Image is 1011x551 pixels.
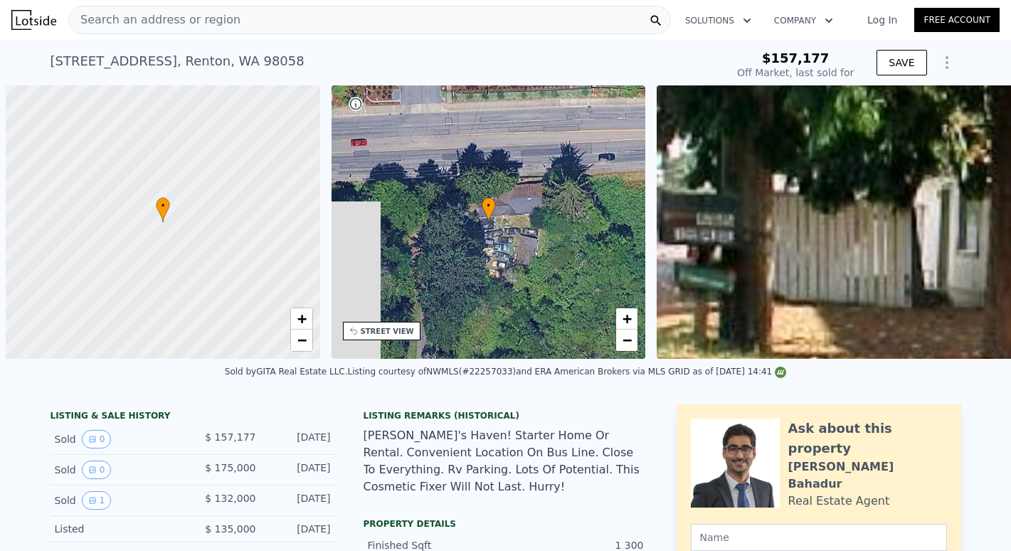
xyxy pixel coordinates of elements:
div: Listed [55,522,181,536]
div: Sold [55,461,181,479]
div: Property details [364,518,648,530]
button: View historical data [82,491,112,510]
div: [DATE] [268,491,331,510]
a: Zoom out [616,330,637,351]
div: • [482,197,496,222]
div: Off Market, last sold for [737,65,854,80]
img: Lotside [11,10,56,30]
div: [STREET_ADDRESS] , Renton , WA 98058 [51,51,305,71]
div: [DATE] [268,461,331,479]
div: [PERSON_NAME]'s Haven! Starter Home Or Rental. Convenient Location On Bus Line. Close To Everythi... [364,427,648,495]
button: Company [763,8,845,33]
button: View historical data [82,461,112,479]
div: Sold [55,491,181,510]
img: NWMLS Logo [775,367,786,378]
span: Search an address or region [69,11,240,28]
span: − [623,331,632,349]
a: Zoom out [291,330,312,351]
div: Real Estate Agent [788,493,890,510]
span: • [156,199,170,212]
span: + [297,310,306,327]
span: $157,177 [762,51,830,65]
button: Show Options [933,48,961,77]
div: [DATE] [268,430,331,448]
span: $ 132,000 [205,493,255,504]
span: • [482,199,496,212]
div: Ask about this property [788,419,947,458]
div: Listing Remarks (Historical) [364,410,648,421]
span: − [297,331,306,349]
div: Sold by GITA Real Estate LLC . [225,367,348,377]
div: LISTING & SALE HISTORY [51,410,335,424]
div: Sold [55,430,181,448]
div: • [156,197,170,222]
input: Name [691,524,947,551]
span: + [623,310,632,327]
a: Zoom in [291,308,312,330]
a: Free Account [914,8,1000,32]
span: $ 157,177 [205,431,255,443]
a: Log In [850,13,914,27]
div: [PERSON_NAME] Bahadur [788,458,947,493]
div: [DATE] [268,522,331,536]
a: Zoom in [616,308,637,330]
button: SAVE [877,50,926,75]
div: STREET VIEW [361,326,414,337]
button: View historical data [82,430,112,448]
span: $ 135,000 [205,523,255,535]
button: Solutions [674,8,763,33]
div: Listing courtesy of NWMLS (#22257033) and ERA American Brokers via MLS GRID as of [DATE] 14:41 [348,367,787,377]
span: $ 175,000 [205,462,255,473]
